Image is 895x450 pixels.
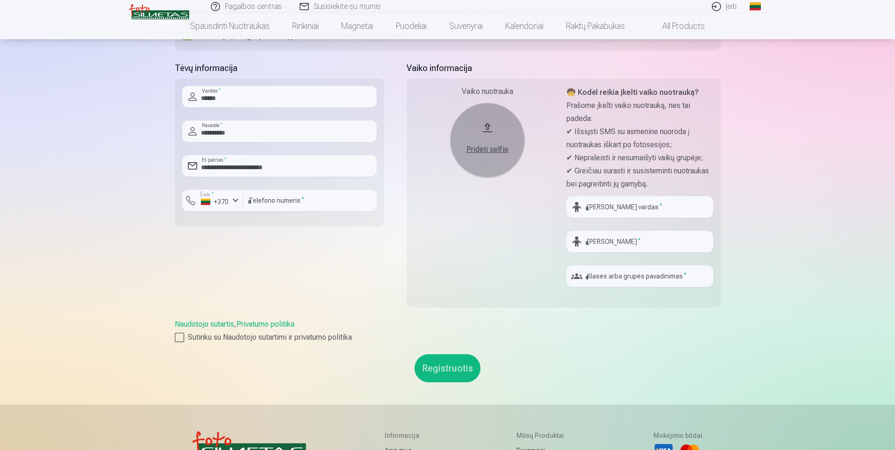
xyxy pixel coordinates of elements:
[175,320,234,329] a: Naudotojo sutartis
[179,13,281,39] a: Spausdinti nuotraukas
[175,62,384,75] h5: Tėvų informacija
[653,431,702,440] h5: Mokėjimo būdai
[566,125,713,151] p: ✔ Išsiųsti SMS su asmenine nuoroda į nuotraukas iškart po fotosesijos;
[281,13,330,39] a: Rinkiniai
[566,88,699,97] strong: 🧒 Kodėl reikia įkelti vaiko nuotrauką?
[385,13,438,39] a: Puodeliai
[566,151,713,164] p: ✔ Nepraleisti ir nesumaišyti vaikų grupėje;
[566,164,713,191] p: ✔ Greičiau surasti ir susisteminti nuotraukas bei pagreitinti jų gamybą.
[175,332,721,343] label: Sutinku su Naudotojo sutartimi ir privatumo politika
[459,144,516,155] div: Pridėti selfie
[407,62,721,75] h5: Vaiko informacija
[330,13,385,39] a: Magnetai
[175,319,721,343] div: ,
[385,431,447,440] h5: Informacija
[201,197,229,207] div: +370
[450,103,525,178] button: Pridėti selfie
[494,13,555,39] a: Kalendoriai
[438,13,494,39] a: Suvenyrai
[414,86,561,97] div: Vaiko nuotrauka
[555,13,636,39] a: Raktų pakabukas
[566,99,713,125] p: Prašome įkelti vaiko nuotrauką, nes tai padeda:
[636,13,716,39] a: All products
[415,354,480,382] button: Registruotis
[197,191,216,198] label: Šalis
[516,431,584,440] h5: Mūsų produktai
[129,4,189,20] img: /v3
[236,320,294,329] a: Privatumo politika
[182,190,243,211] button: Šalis*+370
